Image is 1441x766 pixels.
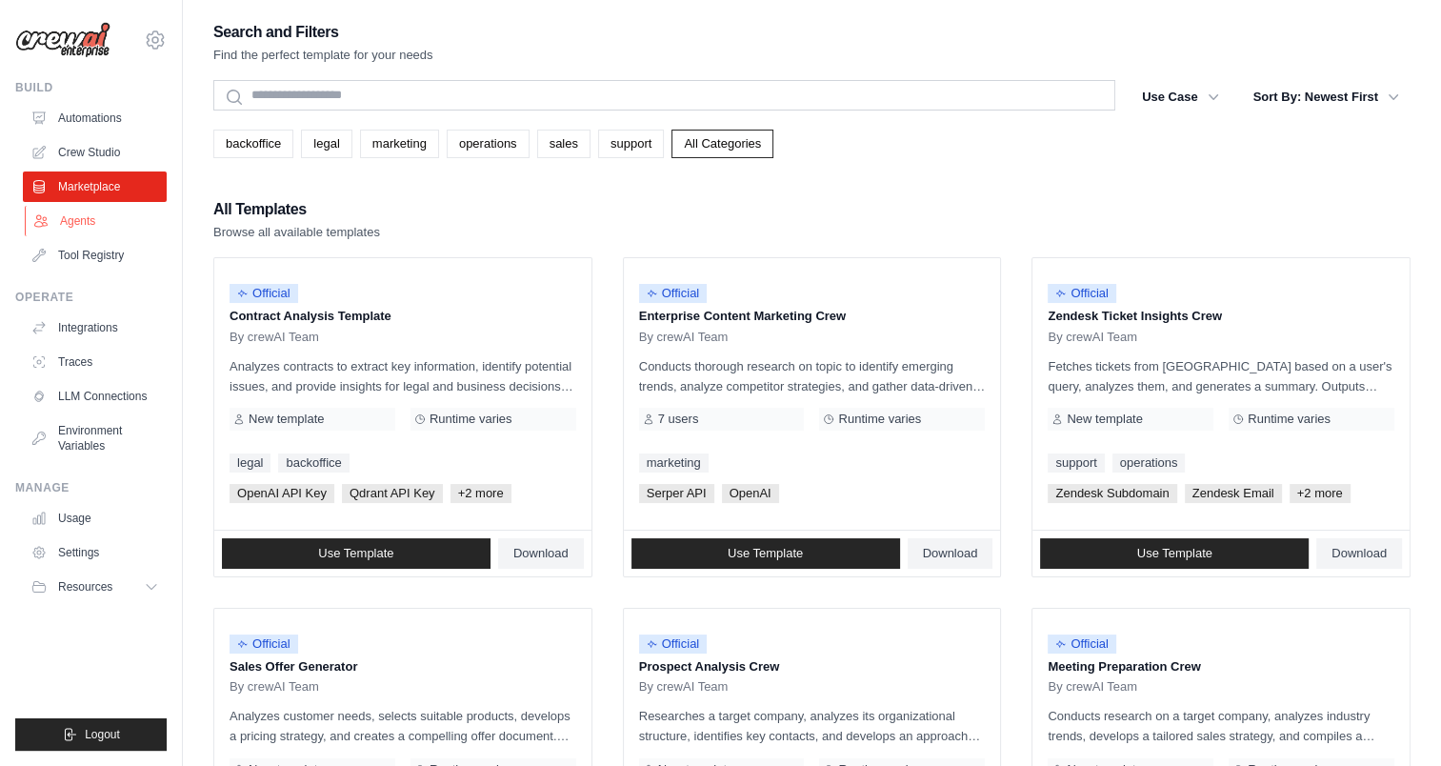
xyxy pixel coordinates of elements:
h2: All Templates [213,196,380,223]
span: By crewAI Team [230,330,319,345]
a: Agents [25,206,169,236]
a: marketing [360,130,439,158]
span: Resources [58,579,112,595]
span: Download [513,546,569,561]
span: Runtime varies [838,412,921,427]
a: sales [537,130,590,158]
div: Build [15,80,167,95]
span: Serper API [639,484,714,503]
p: Researches a target company, analyzes its organizational structure, identifies key contacts, and ... [639,706,986,746]
span: By crewAI Team [230,679,319,695]
span: New template [1067,412,1142,427]
a: Use Template [631,538,900,569]
button: Sort By: Newest First [1242,80,1411,114]
button: Use Case [1131,80,1231,114]
h2: Search and Filters [213,19,433,46]
a: Integrations [23,312,167,343]
p: Contract Analysis Template [230,307,576,326]
span: Zendesk Subdomain [1048,484,1176,503]
a: legal [301,130,351,158]
a: support [1048,454,1104,473]
a: Download [1316,538,1402,569]
a: Settings [23,537,167,568]
span: Runtime varies [1248,412,1331,427]
span: OpenAI API Key [230,484,334,503]
a: operations [1112,454,1186,473]
a: Download [908,538,993,569]
span: Official [639,635,708,654]
span: OpenAI [722,484,779,503]
span: New template [249,412,324,427]
span: Runtime varies [430,412,512,427]
a: operations [447,130,530,158]
a: Environment Variables [23,415,167,461]
button: Logout [15,718,167,751]
a: Marketplace [23,171,167,202]
span: By crewAI Team [1048,679,1137,695]
button: Resources [23,572,167,602]
a: marketing [639,454,709,473]
a: backoffice [278,454,349,473]
span: Official [230,635,298,654]
span: Use Template [728,546,803,561]
a: Automations [23,103,167,133]
a: Crew Studio [23,137,167,168]
span: Download [923,546,978,561]
a: All Categories [671,130,773,158]
span: By crewAI Team [639,330,729,345]
span: By crewAI Team [639,679,729,695]
span: Official [1048,284,1116,303]
p: Conducts thorough research on topic to identify emerging trends, analyze competitor strategies, a... [639,356,986,396]
span: +2 more [1290,484,1351,503]
span: Download [1331,546,1387,561]
p: Enterprise Content Marketing Crew [639,307,986,326]
a: Usage [23,503,167,534]
p: Prospect Analysis Crew [639,657,986,676]
span: Qdrant API Key [342,484,443,503]
p: Analyzes customer needs, selects suitable products, develops a pricing strategy, and creates a co... [230,706,576,746]
div: Operate [15,290,167,305]
p: Conducts research on a target company, analyzes industry trends, develops a tailored sales strate... [1048,706,1394,746]
a: Download [498,538,584,569]
img: Logo [15,22,110,58]
span: Official [230,284,298,303]
a: support [598,130,664,158]
span: Use Template [1137,546,1212,561]
div: Manage [15,480,167,495]
p: Meeting Preparation Crew [1048,657,1394,676]
a: Traces [23,347,167,377]
span: By crewAI Team [1048,330,1137,345]
a: legal [230,454,270,473]
span: Zendesk Email [1185,484,1282,503]
a: backoffice [213,130,293,158]
span: Use Template [318,546,393,561]
span: Official [639,284,708,303]
a: LLM Connections [23,381,167,412]
span: 7 users [658,412,699,427]
a: Use Template [222,538,490,569]
p: Zendesk Ticket Insights Crew [1048,307,1394,326]
p: Find the perfect template for your needs [213,46,433,65]
span: +2 more [450,484,511,503]
p: Analyzes contracts to extract key information, identify potential issues, and provide insights fo... [230,356,576,396]
p: Fetches tickets from [GEOGRAPHIC_DATA] based on a user's query, analyzes them, and generates a su... [1048,356,1394,396]
p: Browse all available templates [213,223,380,242]
a: Tool Registry [23,240,167,271]
p: Sales Offer Generator [230,657,576,676]
a: Use Template [1040,538,1309,569]
span: Official [1048,635,1116,654]
span: Logout [85,727,120,742]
